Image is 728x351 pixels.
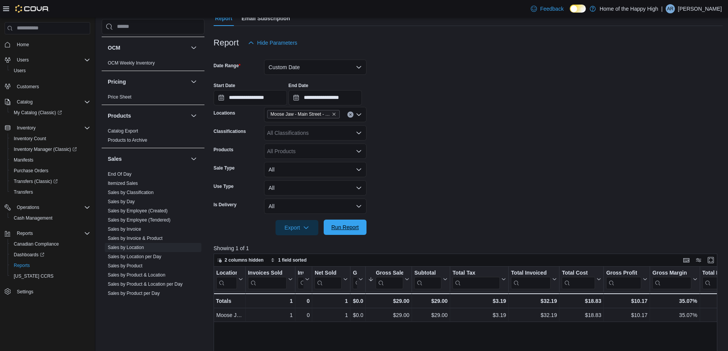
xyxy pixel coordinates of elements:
a: Sales by Employee (Created) [108,208,168,214]
button: Cash Management [8,213,93,223]
button: Invoices Ref [298,270,310,289]
button: Gross Profit [606,270,647,289]
a: Inventory Manager (Classic) [11,145,80,154]
span: Sales by Classification [108,189,154,196]
a: Inventory Count [11,134,49,143]
a: Sales by Employee (Tendered) [108,217,170,223]
span: End Of Day [108,171,131,177]
button: Open list of options [356,112,362,118]
div: 1 [315,296,348,306]
div: $0.00 [353,296,363,306]
label: Start Date [214,82,235,89]
span: Moose Jaw - Main Street - Fire & Flower [271,110,330,118]
div: Gross Sales [376,270,403,289]
div: Sales [102,170,204,301]
span: Reports [14,262,30,269]
a: Sales by Classification [108,190,154,195]
button: Sales [108,155,188,163]
label: Locations [214,110,235,116]
span: Hide Parameters [257,39,297,47]
span: Inventory Manager (Classic) [11,145,90,154]
button: Settings [2,286,93,297]
div: 0 [298,311,310,320]
span: Reports [11,261,90,270]
div: Pricing [102,92,204,105]
span: Transfers [14,189,33,195]
span: Inventory Count [11,134,90,143]
a: Canadian Compliance [11,239,62,249]
button: Subtotal [414,270,448,289]
button: Clear input [347,112,353,118]
button: Remove Moose Jaw - Main Street - Fire & Flower from selection in this group [332,112,336,116]
a: My Catalog (Classic) [8,107,93,118]
label: Classifications [214,128,246,134]
div: $18.83 [562,296,601,306]
span: Sales by Day [108,199,135,205]
button: Gross Sales [368,270,409,289]
button: Net Sold [315,270,348,289]
span: Catalog [14,97,90,107]
span: Reports [14,229,90,238]
a: Transfers (Classic) [8,176,93,187]
span: Products to Archive [108,137,147,143]
div: Moose Jaw - Main Street - Fire & Flower [216,311,243,320]
a: Sales by Invoice & Product [108,236,162,241]
span: Moose Jaw - Main Street - Fire & Flower [267,110,340,118]
button: Keyboard shortcuts [682,256,691,265]
span: Operations [14,203,90,212]
button: Catalog [14,97,36,107]
button: Users [2,55,93,65]
button: Total Cost [562,270,601,289]
span: Inventory Manager (Classic) [14,146,77,152]
span: Users [11,66,90,75]
span: Settings [17,289,33,295]
div: Subtotal [414,270,441,277]
span: Transfers [11,188,90,197]
a: Sales by Invoice [108,226,141,232]
a: Inventory Manager (Classic) [8,144,93,155]
span: Sales by Location [108,244,144,251]
span: Itemized Sales [108,180,138,186]
a: [US_STATE] CCRS [11,272,57,281]
div: 1 [315,311,348,320]
div: Net Sold [315,270,342,289]
button: Display options [694,256,703,265]
label: Use Type [214,183,233,189]
button: Pricing [189,77,198,86]
a: Catalog Export [108,128,138,134]
div: $29.00 [368,311,409,320]
a: Itemized Sales [108,181,138,186]
span: Dashboards [11,250,90,259]
button: Enter fullscreen [706,256,715,265]
a: Customers [14,82,42,91]
span: Customers [17,84,39,90]
span: Home [17,42,29,48]
div: Subtotal [414,270,441,289]
div: Gross Profit [606,270,641,277]
label: Products [214,147,233,153]
input: Dark Mode [570,5,586,13]
button: Purchase Orders [8,165,93,176]
p: [PERSON_NAME] [678,4,722,13]
input: Press the down key to open a popover containing a calendar. [289,90,362,105]
a: OCM Weekly Inventory [108,60,155,66]
button: 2 columns hidden [214,256,267,265]
span: Purchase Orders [11,166,90,175]
a: Users [11,66,29,75]
button: Reports [8,260,93,271]
button: Total Tax [452,270,506,289]
button: All [264,162,366,177]
span: My Catalog (Classic) [11,108,90,117]
button: Reports [2,228,93,239]
span: Dashboards [14,252,44,258]
button: Total Invoiced [511,270,557,289]
span: Purchase Orders [14,168,49,174]
button: OCM [189,43,198,52]
button: Reports [14,229,36,238]
button: Customers [2,81,93,92]
span: Canadian Compliance [11,239,90,249]
a: Purchase Orders [11,166,52,175]
span: Sales by Product [108,263,143,269]
button: All [264,180,366,196]
a: My Catalog (Classic) [11,108,65,117]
